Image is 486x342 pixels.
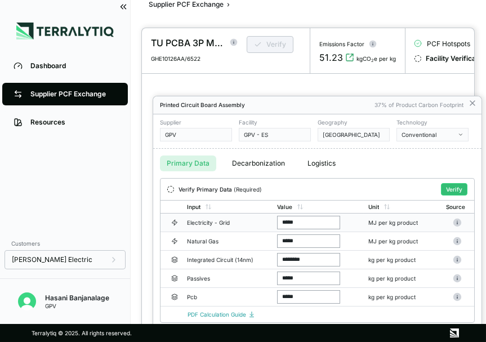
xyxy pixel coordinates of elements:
div: Geography [318,119,390,126]
div: kg per kg product [368,256,431,263]
button: Logistics [301,156,342,171]
div: Pcb [187,294,259,300]
div: Unit [368,203,379,210]
div: MJ per kg product [368,238,431,245]
a: PDF Calculation Guide [188,311,255,318]
div: Input [187,203,200,210]
div: Integrated Circuit (14nm) [187,256,259,263]
span: (Required) [234,186,262,193]
div: MJ per kg product [368,219,431,226]
div: Natural Gas [187,238,259,245]
button: Conventional [396,128,469,141]
div: Technology [396,119,469,126]
div: Electricity - Grid [187,219,259,226]
div: Conventional [402,131,456,138]
div: Value [277,203,292,210]
div: RFI tabs [153,149,481,178]
div: kg per kg product [368,294,431,300]
div: 37% of Product Carbon Footprint [374,101,463,108]
div: Supplier [160,119,232,126]
div: GPV [165,131,227,138]
div: Facility [239,119,311,126]
button: Primary Data [160,156,216,171]
div: kg per kg product [368,275,431,282]
button: [GEOGRAPHIC_DATA] [318,128,390,141]
div: GPV - ES [244,131,306,138]
button: GPV [160,128,232,141]
div: Verify Primary Data [179,186,262,193]
button: Verify [441,183,467,196]
div: [GEOGRAPHIC_DATA] [323,131,385,138]
button: GPV - ES [239,128,311,141]
div: Passives [187,275,259,282]
div: Source [446,203,465,210]
button: Decarbonization [225,156,292,171]
div: Printed Circuit Board Assembly [160,101,369,108]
